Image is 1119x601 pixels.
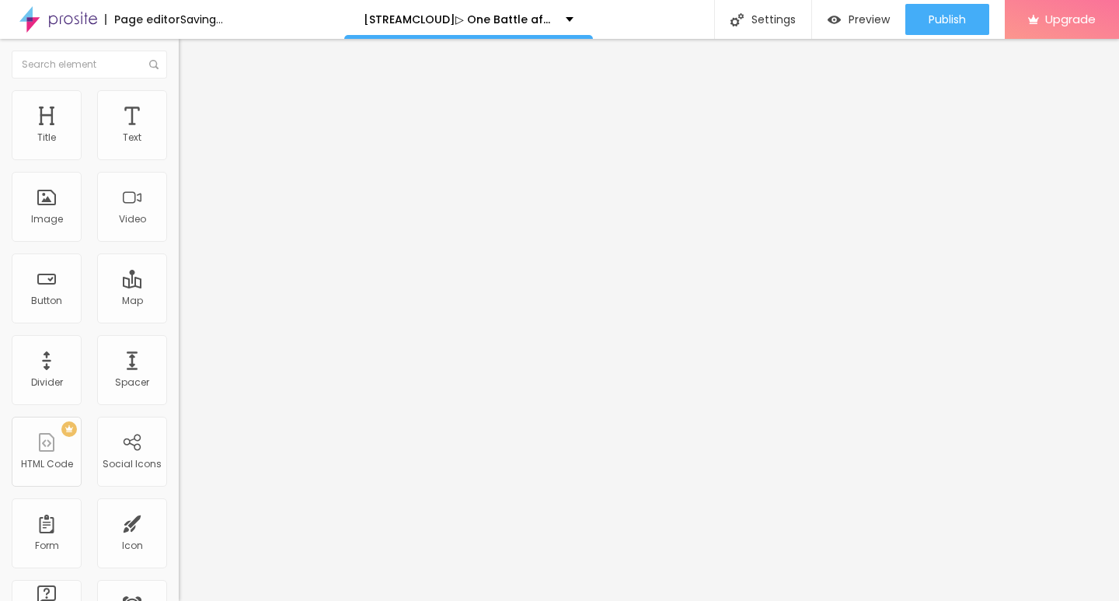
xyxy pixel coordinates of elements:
[849,13,890,26] span: Preview
[21,459,73,470] div: HTML Code
[31,214,63,225] div: Image
[31,377,63,388] div: Divider
[905,4,989,35] button: Publish
[119,214,146,225] div: Video
[179,39,1119,601] iframe: Editor
[364,14,554,25] p: [STREAMCLOUD]▷ One Battle after another [PERSON_NAME] Film 2025 Deutsch
[103,459,162,470] div: Social Icons
[105,14,180,25] div: Page editor
[35,540,59,551] div: Form
[149,60,159,69] img: Icone
[929,13,966,26] span: Publish
[12,51,167,79] input: Search element
[1045,12,1096,26] span: Upgrade
[115,377,149,388] div: Spacer
[730,13,744,26] img: Icone
[123,132,141,143] div: Text
[180,14,223,25] div: Saving...
[812,4,905,35] button: Preview
[122,540,143,551] div: Icon
[122,295,143,306] div: Map
[37,132,56,143] div: Title
[31,295,62,306] div: Button
[828,13,841,26] img: view-1.svg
